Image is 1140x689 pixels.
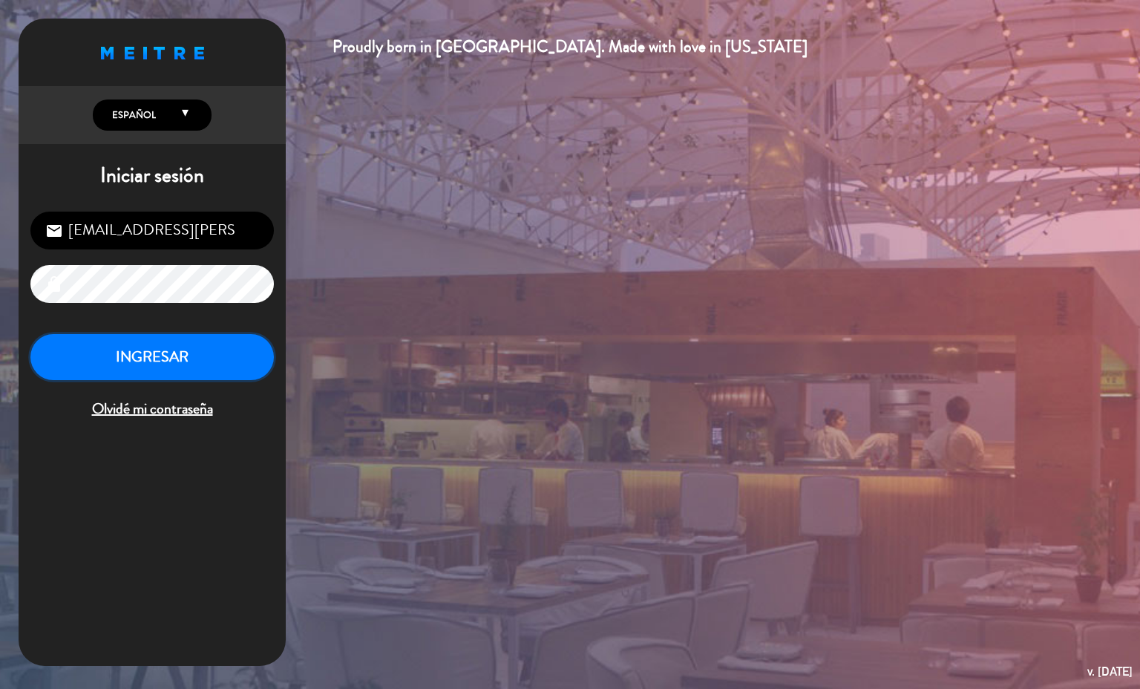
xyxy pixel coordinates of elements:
i: email [45,222,63,240]
div: v. [DATE] [1087,662,1133,682]
i: lock [45,275,63,293]
span: Español [108,108,156,123]
h1: Iniciar sesión [19,163,286,189]
button: INGRESAR [30,334,274,381]
input: Correo Electrónico [30,212,274,249]
span: Olvidé mi contraseña [30,397,274,422]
